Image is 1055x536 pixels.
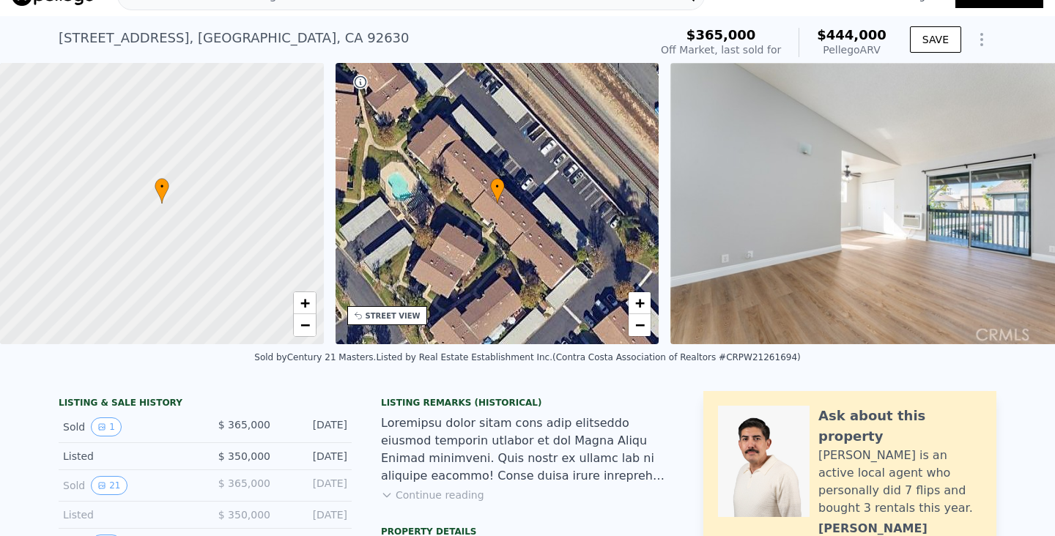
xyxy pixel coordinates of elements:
button: Show Options [967,25,996,54]
div: Loremipsu dolor sitam cons adip elitseddo eiusmod temporin utlabor et dol Magna Aliqu Enimad mini... [381,414,674,485]
div: Ask about this property [818,406,982,447]
div: • [490,178,505,204]
div: Listed by Real Estate Establishment Inc. (Contra Costa Association of Realtors #CRPW21261694) [376,352,800,362]
div: Off Market, last sold for [661,42,781,57]
span: + [635,294,645,312]
div: Pellego ARV [817,42,886,57]
div: [STREET_ADDRESS] , [GEOGRAPHIC_DATA] , CA 92630 [59,28,410,48]
span: $ 365,000 [218,477,270,489]
a: Zoom in [629,292,651,314]
div: [DATE] [282,417,347,436]
div: • [155,178,169,204]
a: Zoom out [629,314,651,336]
div: Sold by Century 21 Masters . [254,352,376,362]
div: [PERSON_NAME] is an active local agent who personally did 7 flips and bought 3 rentals this year. [818,447,982,517]
div: Sold [63,476,193,495]
span: $365,000 [686,27,756,42]
div: STREET VIEW [366,310,421,321]
button: SAVE [910,26,961,53]
div: Listed [63,449,193,464]
span: $444,000 [817,27,886,42]
span: $ 350,000 [218,450,270,462]
span: $ 365,000 [218,419,270,431]
div: [DATE] [282,507,347,522]
button: Continue reading [381,488,484,502]
div: Sold [63,417,193,436]
div: LISTING & SALE HISTORY [59,397,352,412]
a: Zoom out [294,314,316,336]
span: − [635,316,645,334]
span: • [490,180,505,193]
span: $ 350,000 [218,509,270,521]
div: [DATE] [282,449,347,464]
button: View historical data [91,476,127,495]
div: Listing Remarks (Historical) [381,397,674,409]
div: [DATE] [282,476,347,495]
div: Listed [63,507,193,522]
span: + [300,294,309,312]
span: − [300,316,309,334]
button: View historical data [91,417,122,436]
a: Zoom in [294,292,316,314]
span: • [155,180,169,193]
